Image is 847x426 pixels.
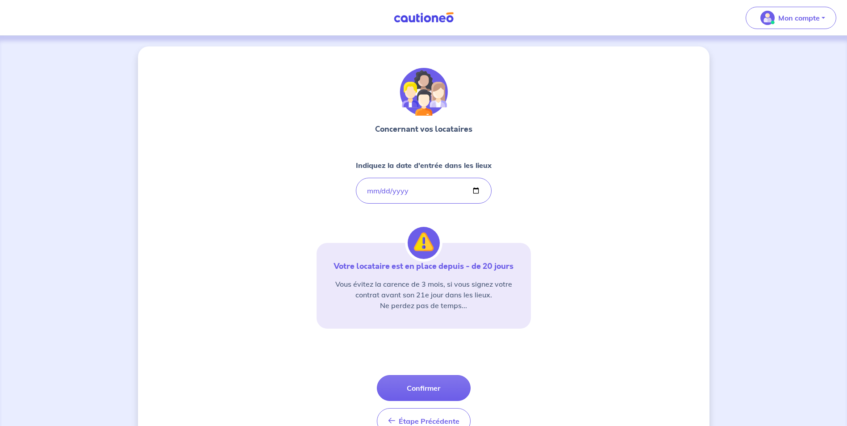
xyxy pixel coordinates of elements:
[408,227,440,259] img: illu_alert.svg
[400,68,448,116] img: illu_tenants.svg
[390,12,457,23] img: Cautioneo
[356,178,492,204] input: lease-signed-date-placeholder
[746,7,836,29] button: illu_account_valid_menu.svgMon compte
[377,375,471,401] button: Confirmer
[760,11,775,25] img: illu_account_valid_menu.svg
[399,417,459,426] span: Étape Précédente
[356,161,492,170] strong: Indiquez la date d'entrée dans les lieux
[778,13,820,23] p: Mon compte
[327,261,520,271] p: Votre locataire est en place depuis - de 20 jours
[375,123,472,135] p: Concernant vos locataires
[327,279,520,311] p: Vous évitez la carence de 3 mois, si vous signez votre contrat avant son 21e jour dans les lieux....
